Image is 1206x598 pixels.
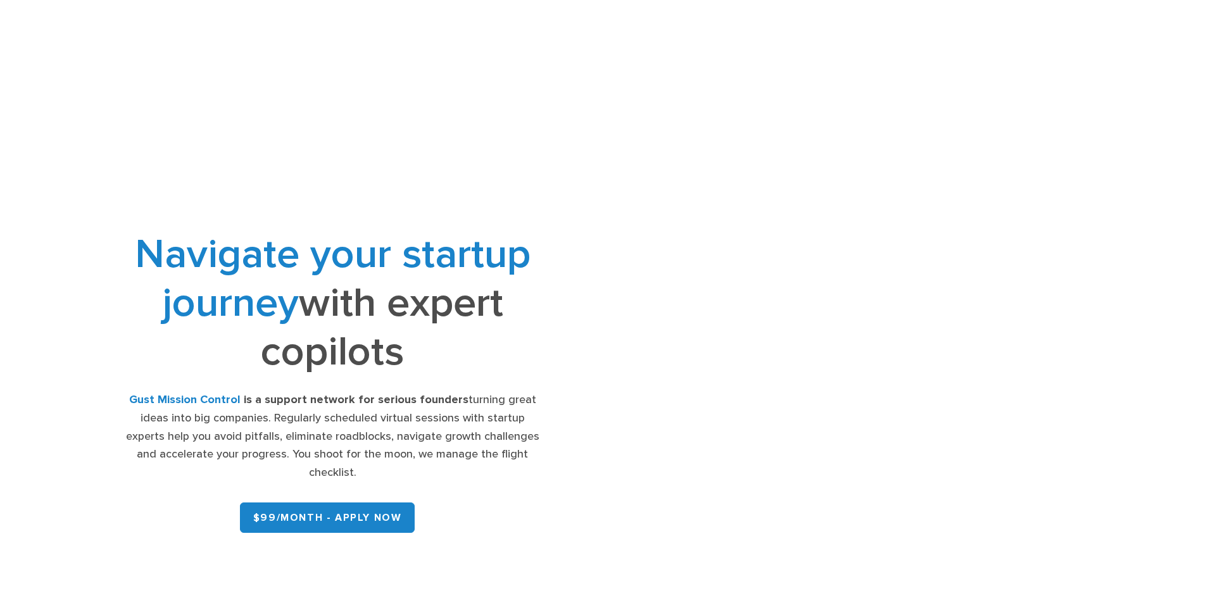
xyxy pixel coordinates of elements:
h1: with expert copilots [123,230,541,376]
strong: Gust Mission Control [129,393,241,406]
span: Navigate your startup journey [135,230,531,327]
a: $99/month - APPLY NOW [240,502,415,533]
div: turning great ideas into big companies. Regularly scheduled virtual sessions with startup experts... [123,391,541,482]
strong: is a support network for serious founders [244,393,468,406]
